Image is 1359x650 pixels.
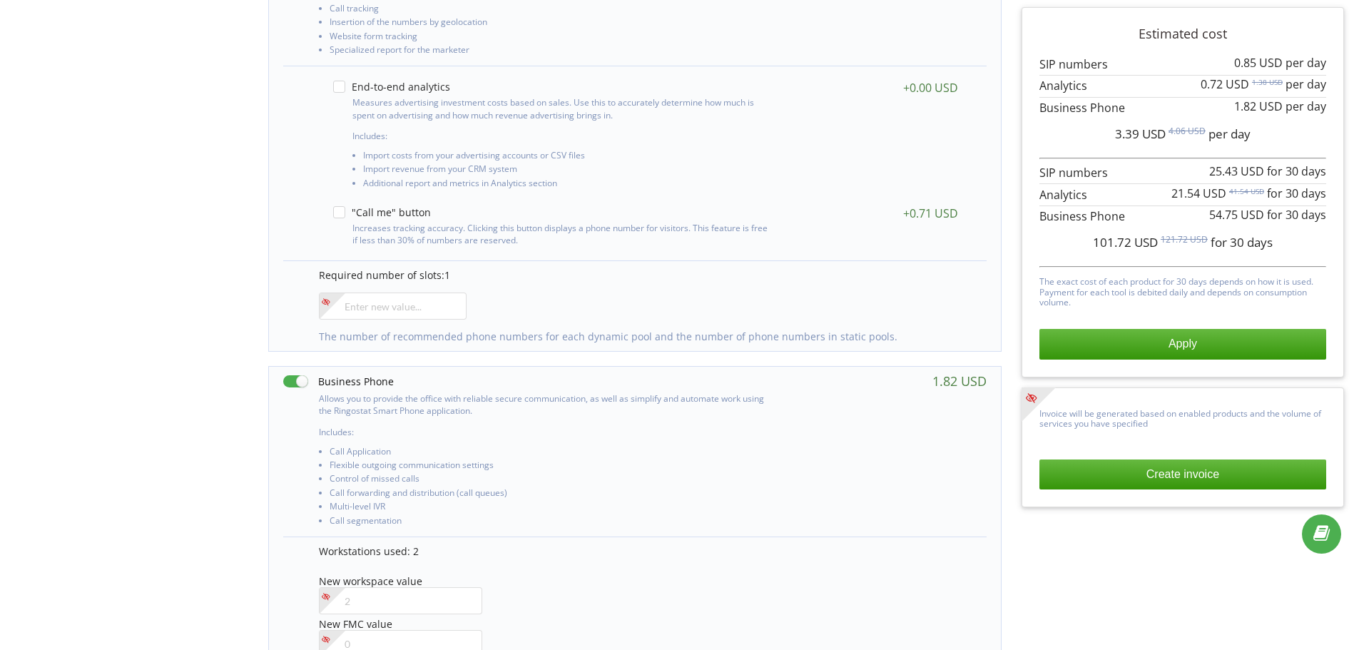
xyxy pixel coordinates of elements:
[1234,98,1283,114] span: 1.82 USD
[1209,163,1264,179] span: 25.43 USD
[319,617,392,631] span: New FMC value
[333,81,450,93] label: End-to-end analytics
[1039,187,1326,203] p: Analytics
[1267,163,1326,179] span: for 30 days
[330,460,775,474] li: Flexible outgoing communication settings
[1229,186,1264,196] sup: 41.54 USD
[363,151,770,164] li: Import costs from your advertising accounts or CSV files
[1286,76,1326,92] span: per day
[1171,186,1226,201] span: 21.54 USD
[1039,329,1326,359] button: Apply
[1211,234,1273,250] span: for 30 days
[1039,165,1326,181] p: SIP numbers
[319,574,422,588] span: New workspace value
[330,447,775,460] li: Call Application
[1201,76,1249,92] span: 0.72 USD
[1209,207,1264,223] span: 54.75 USD
[1039,208,1326,225] p: Business Phone
[1267,186,1326,201] span: for 30 days
[330,45,775,59] li: Specialized report for the marketer
[330,474,775,487] li: Control of missed calls
[319,544,419,558] span: Workstations used: 2
[319,330,972,344] p: The number of recommended phone numbers for each dynamic pool and the number of phone numbers in ...
[363,178,770,192] li: Additional report and metrics in Analytics section
[1161,233,1208,245] sup: 121.72 USD
[1234,55,1283,71] span: 0.85 USD
[444,268,450,282] span: 1
[330,4,775,17] li: Call tracking
[1039,405,1326,430] p: Invoice will be generated based on enabled products and the volume of services you have specified
[363,164,770,178] li: Import revenue from your CRM system
[319,587,482,614] input: 2
[1286,98,1326,114] span: per day
[333,206,431,218] label: "Call me" button
[903,81,958,95] div: +0.00 USD
[1039,56,1326,73] p: SIP numbers
[1208,126,1251,142] span: per day
[1115,126,1166,142] span: 3.39 USD
[1252,77,1283,87] sup: 1.38 USD
[1039,78,1326,94] p: Analytics
[330,516,775,529] li: Call segmentation
[1039,25,1326,44] p: Estimated cost
[330,31,775,45] li: Website form tracking
[1039,273,1326,308] p: The exact cost of each product for 30 days depends on how it is used. Payment for each tool is de...
[1039,459,1326,489] button: Create invoice
[319,426,775,438] p: Includes:
[319,268,972,283] p: Required number of slots:
[352,222,770,246] p: Increases tracking accuracy. Clicking this button displays a phone number for visitors. This feat...
[283,374,394,389] label: Business Phone
[330,17,775,31] li: Insertion of the numbers by geolocation
[319,293,467,320] input: Enter new value...
[352,130,770,142] p: Includes:
[352,96,770,121] p: Measures advertising investment costs based on sales. Use this to accurately determine how much i...
[319,392,775,417] p: Allows you to provide the office with reliable secure communication, as well as simplify and auto...
[1267,207,1326,223] span: for 30 days
[1286,55,1326,71] span: per day
[903,206,958,220] div: +0.71 USD
[1039,100,1326,116] p: Business Phone
[330,502,775,515] li: Multi-level IVR
[932,374,987,388] div: 1.82 USD
[330,488,775,502] li: Call forwarding and distribution (call queues)
[1093,234,1158,250] span: 101.72 USD
[1169,125,1206,137] sup: 4.06 USD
